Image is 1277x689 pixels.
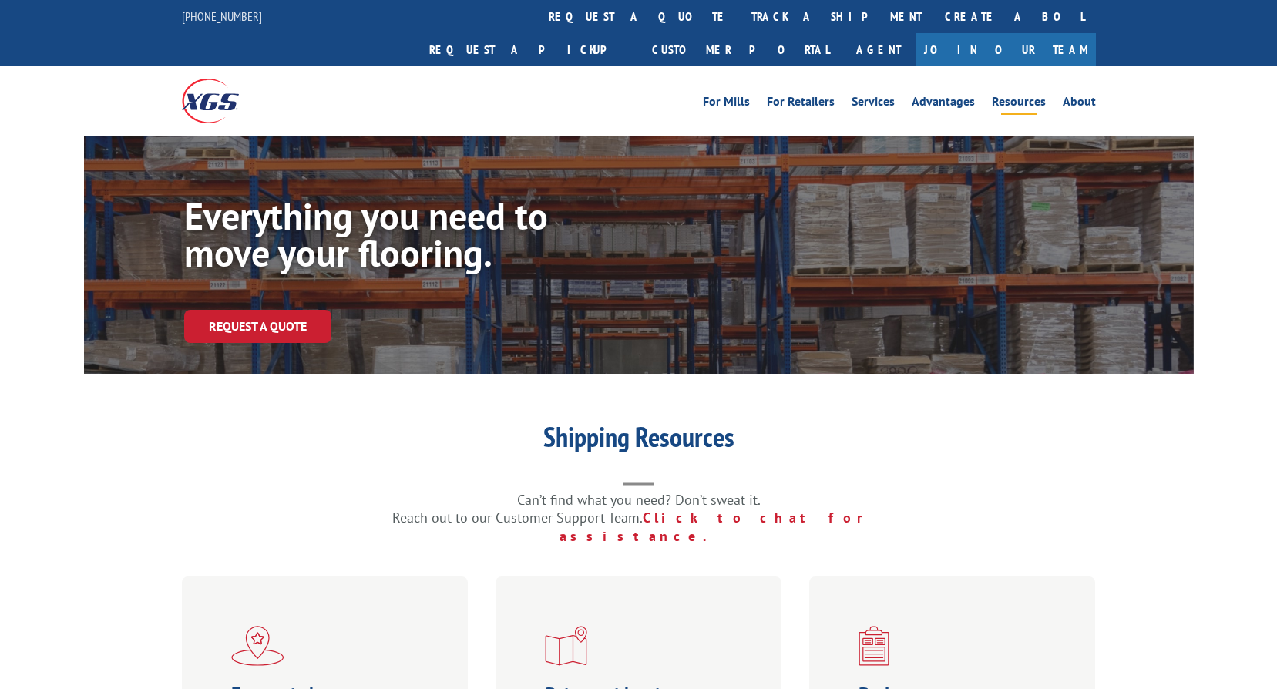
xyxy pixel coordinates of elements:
h1: Everything you need to move your flooring. [184,197,647,279]
a: Resources [992,96,1046,113]
a: Customer Portal [640,33,841,66]
a: [PHONE_NUMBER] [182,8,262,24]
h1: Shipping Resources [331,423,947,459]
img: xgs-icon-distribution-map-red [545,626,587,666]
a: Services [852,96,895,113]
img: xgs-icon-bo-l-generator-red [859,626,889,666]
a: Join Our Team [916,33,1096,66]
a: Request a Quote [184,310,331,343]
a: Request a pickup [418,33,640,66]
a: For Mills [703,96,750,113]
a: Advantages [912,96,975,113]
a: For Retailers [767,96,835,113]
a: About [1063,96,1096,113]
a: Click to chat for assistance. [560,509,885,545]
p: Can’t find what you need? Don’t sweat it. Reach out to our Customer Support Team. [331,491,947,546]
a: Agent [841,33,916,66]
img: xgs-icon-flagship-distribution-model-red [231,626,284,666]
